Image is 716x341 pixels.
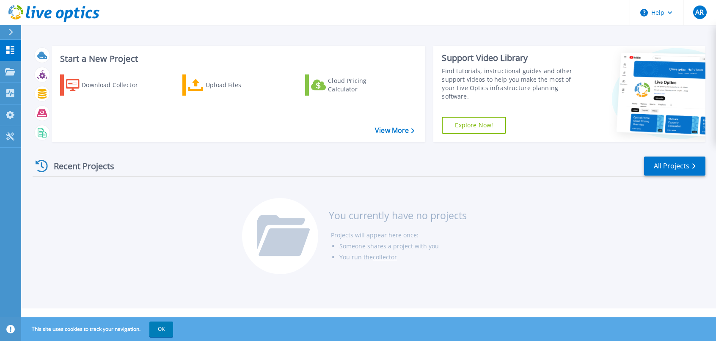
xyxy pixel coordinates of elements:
[644,157,705,176] a: All Projects
[375,126,414,135] a: View More
[305,74,399,96] a: Cloud Pricing Calculator
[331,230,467,241] li: Projects will appear here once:
[373,253,397,261] a: collector
[695,9,704,16] span: AR
[149,322,173,337] button: OK
[23,322,173,337] span: This site uses cookies to track your navigation.
[442,67,579,101] div: Find tutorials, instructional guides and other support videos to help you make the most of your L...
[328,77,396,93] div: Cloud Pricing Calculator
[339,252,467,263] li: You run the
[206,77,273,93] div: Upload Files
[339,241,467,252] li: Someone shares a project with you
[33,156,126,176] div: Recent Projects
[442,52,579,63] div: Support Video Library
[60,74,154,96] a: Download Collector
[182,74,277,96] a: Upload Files
[82,77,149,93] div: Download Collector
[442,117,506,134] a: Explore Now!
[60,54,414,63] h3: Start a New Project
[329,211,467,220] h3: You currently have no projects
